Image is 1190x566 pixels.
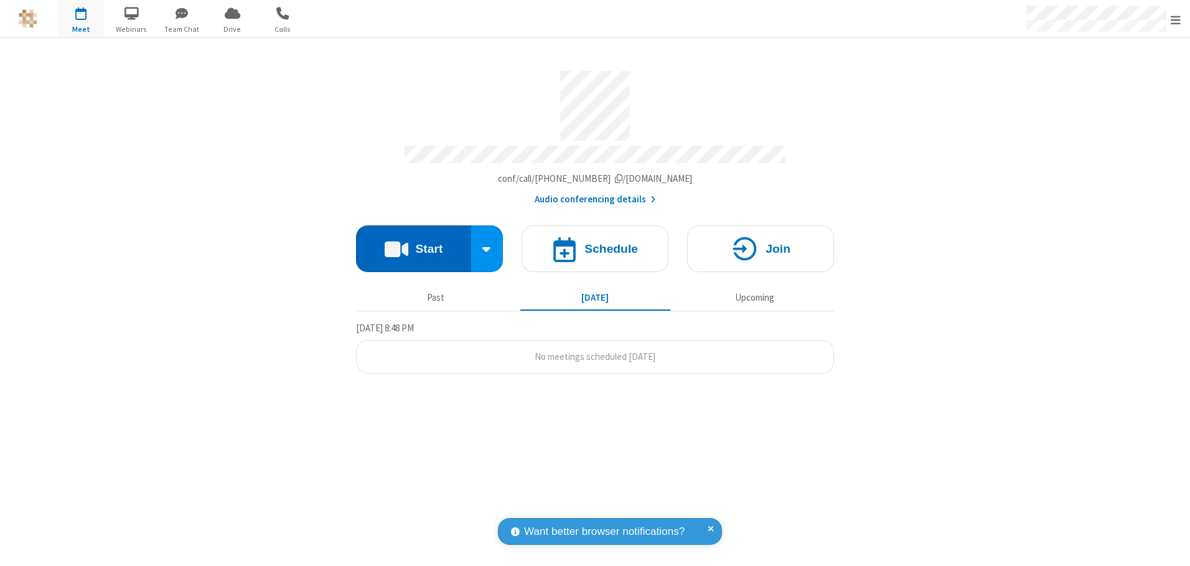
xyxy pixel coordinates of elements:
button: Copy my meeting room linkCopy my meeting room link [498,172,693,186]
img: QA Selenium DO NOT DELETE OR CHANGE [19,9,37,28]
button: Past [361,286,511,309]
button: Upcoming [680,286,830,309]
span: Calls [260,24,306,35]
button: Schedule [522,225,668,272]
button: Audio conferencing details [535,192,656,207]
h4: Schedule [584,243,638,255]
h4: Start [415,243,443,255]
span: [DATE] 8:48 PM [356,322,414,334]
span: No meetings scheduled [DATE] [535,351,655,362]
span: Copy my meeting room link [498,172,693,184]
section: Account details [356,62,834,207]
button: [DATE] [520,286,670,309]
span: Webinars [108,24,155,35]
span: Want better browser notifications? [524,524,685,540]
div: Start conference options [471,225,504,272]
section: Today's Meetings [356,321,834,374]
span: Meet [58,24,105,35]
span: Drive [209,24,256,35]
span: Team Chat [159,24,205,35]
button: Start [356,225,471,272]
h4: Join [766,243,790,255]
button: Join [687,225,834,272]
